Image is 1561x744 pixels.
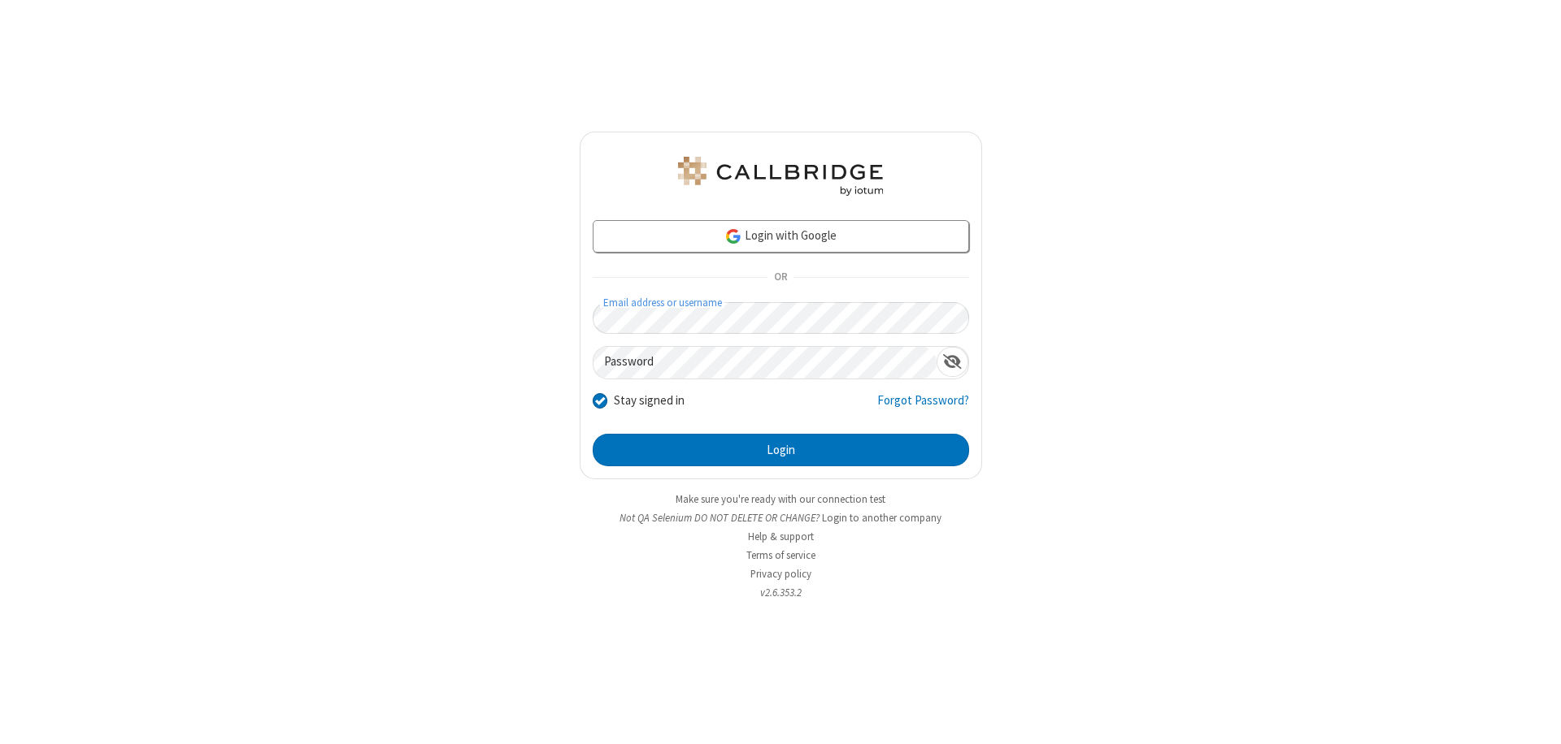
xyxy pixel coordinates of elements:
span: OR [767,266,794,289]
a: Login with Google [593,220,969,253]
label: Stay signed in [614,391,685,410]
img: google-icon.png [724,227,742,245]
a: Forgot Password? [877,391,969,422]
a: Privacy policy [750,567,811,581]
img: QA Selenium DO NOT DELETE OR CHANGE [675,157,886,196]
li: Not QA Selenium DO NOT DELETE OR CHANGE? [580,510,982,526]
button: Login [593,434,969,466]
a: Make sure you're ready with our connection test [676,492,885,506]
input: Email address or username [593,302,969,334]
li: v2.6.353.2 [580,585,982,600]
button: Login to another company [822,510,941,526]
div: Show password [937,347,968,377]
input: Password [594,347,937,378]
a: Terms of service [746,548,815,562]
a: Help & support [748,530,814,543]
